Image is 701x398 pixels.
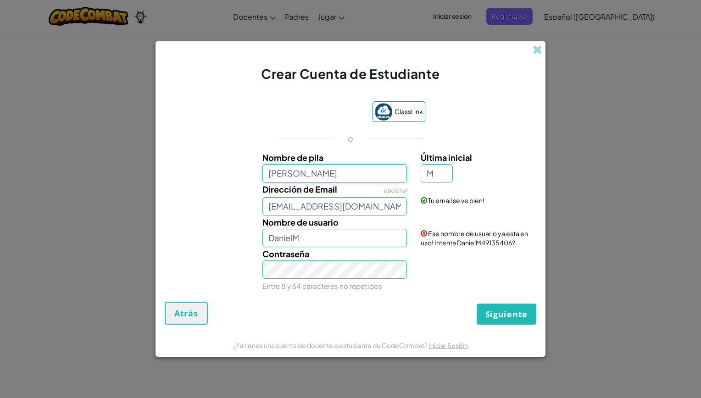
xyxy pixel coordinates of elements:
[262,184,337,194] span: Dirección de Email
[485,309,528,320] span: Siguiente
[165,302,208,325] button: Atrás
[233,341,428,349] span: ¿Ya tienes una cuenta de docente o estudiante de CodeCombat?
[261,66,440,82] span: Crear Cuenta de Estudiante
[272,103,368,123] iframe: Botón de Acceder con Google
[421,229,528,247] span: Ese nombre de usuario ya esta en uso! Intenta DanielM49135406?
[395,105,423,118] span: ClassLink
[348,133,353,144] p: o
[375,103,392,121] img: classlink-logo-small.png
[428,196,484,205] span: Tu email se ve bien!
[421,152,472,163] span: Última inicial
[477,304,536,325] button: Siguiente
[262,282,382,290] small: Entre 8 y 64 caracteres no repetidos
[384,187,407,194] span: opcional
[174,308,198,319] span: Atrás
[262,249,309,259] span: Contraseña
[428,341,468,349] a: Iniciar Sesión
[262,217,339,227] span: Nombre de usuario
[262,152,323,163] span: Nombre de pila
